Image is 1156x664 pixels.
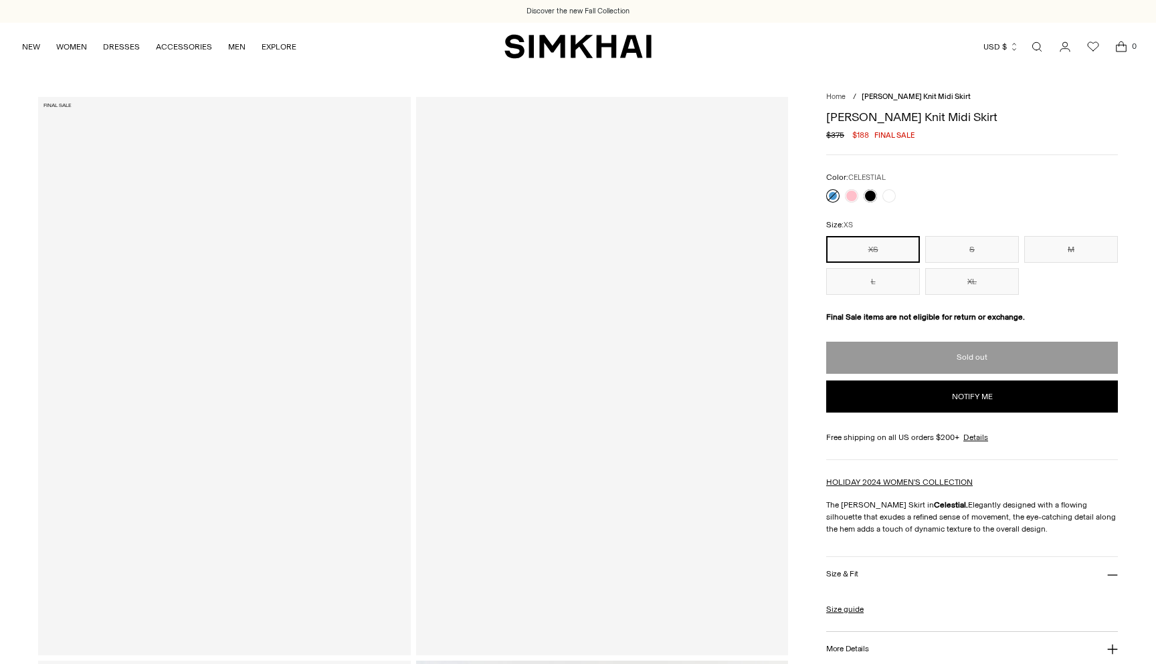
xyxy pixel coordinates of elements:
[826,111,1118,123] h1: [PERSON_NAME] Knit Midi Skirt
[826,171,886,184] label: Color:
[826,477,973,487] a: HOLIDAY 2024 WOMEN'S COLLECTION
[826,603,864,615] a: Size guide
[262,32,296,62] a: EXPLORE
[862,92,971,101] span: [PERSON_NAME] Knit Midi Skirt
[22,32,40,62] a: NEW
[925,268,1019,295] button: XL
[826,129,844,141] s: $375
[826,380,1118,413] button: Notify me
[1052,33,1078,60] a: Go to the account page
[1128,40,1140,52] span: 0
[1080,33,1106,60] a: Wishlist
[56,32,87,62] a: WOMEN
[826,312,1025,322] strong: Final Sale items are not eligible for return or exchange.
[826,219,853,231] label: Size:
[826,645,868,653] h3: More Details
[1024,236,1118,263] button: M
[504,33,652,60] a: SIMKHAI
[963,431,988,443] a: Details
[983,32,1019,62] button: USD $
[826,557,1118,591] button: Size & Fit
[826,92,846,101] a: Home
[826,431,1118,443] div: Free shipping on all US orders $200+
[826,499,1118,535] p: The [PERSON_NAME] Skirt in Elegantly designed with a flowing silhouette that exudes a refined sen...
[826,570,858,578] h3: Size & Fit
[1024,33,1050,60] a: Open search modal
[156,32,212,62] a: ACCESSORIES
[826,268,920,295] button: L
[934,500,968,510] strong: Celestial.
[38,97,411,655] a: Kelso Knit Midi Skirt
[853,92,856,103] div: /
[852,129,869,141] span: $188
[925,236,1019,263] button: S
[228,32,246,62] a: MEN
[416,97,789,655] a: Kelso Knit Midi Skirt
[826,92,1118,103] nav: breadcrumbs
[103,32,140,62] a: DRESSES
[844,221,853,229] span: XS
[826,236,920,263] button: XS
[526,6,630,17] a: Discover the new Fall Collection
[848,173,886,182] span: CELESTIAL
[1108,33,1135,60] a: Open cart modal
